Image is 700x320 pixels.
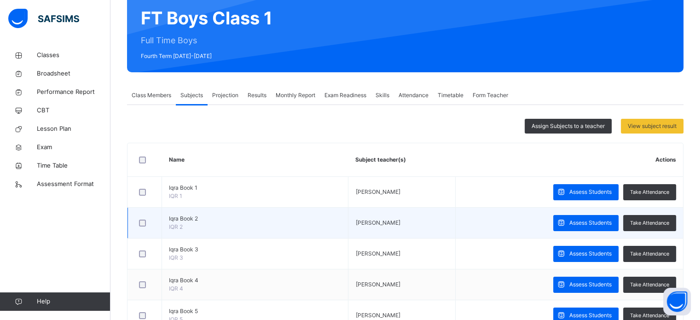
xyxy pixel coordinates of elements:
span: Broadsheet [37,69,110,78]
span: Take Attendance [630,281,669,289]
span: Assess Students [569,280,612,289]
span: Timetable [438,91,463,99]
span: Class Members [132,91,171,99]
span: Help [37,297,110,306]
span: Subjects [180,91,203,99]
span: CBT [37,106,110,115]
span: [PERSON_NAME] [355,188,400,195]
span: IQR 3 [169,254,183,261]
span: Classes [37,51,110,60]
span: Exam Readiness [324,91,366,99]
span: Take Attendance [630,219,669,227]
span: Take Attendance [630,188,669,196]
span: Assessment Format [37,180,110,189]
span: Assess Students [569,219,612,227]
span: Iqra Book 5 [169,307,341,315]
span: Assess Students [569,188,612,196]
span: Skills [376,91,389,99]
span: [PERSON_NAME] [355,312,400,319]
span: Take Attendance [630,312,669,320]
span: [PERSON_NAME] [355,281,400,288]
span: Iqra Book 2 [169,215,341,223]
button: Open asap [663,288,691,315]
span: Assess Students [569,311,612,320]
span: [PERSON_NAME] [355,219,400,226]
span: Assign Subjects to a teacher [532,122,605,130]
span: Projection [212,91,238,99]
span: Exam [37,143,110,152]
span: Performance Report [37,87,110,97]
span: [PERSON_NAME] [355,250,400,257]
span: Iqra Book 3 [169,245,341,254]
span: Lesson Plan [37,124,110,134]
th: Name [162,143,348,177]
span: Results [248,91,266,99]
img: safsims [8,9,79,28]
th: Subject teacher(s) [348,143,456,177]
span: Assess Students [569,250,612,258]
span: Iqra Book 4 [169,276,341,285]
span: Time Table [37,161,110,170]
span: View subject result [628,122,677,130]
span: IQR 4 [169,285,183,292]
span: Form Teacher [473,91,508,99]
span: Take Attendance [630,250,669,258]
span: Attendance [399,91,428,99]
span: Iqra Book 1 [169,184,341,192]
span: Monthly Report [276,91,315,99]
span: IQR 2 [169,223,183,230]
th: Actions [456,143,683,177]
span: IQR 1 [169,192,182,199]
